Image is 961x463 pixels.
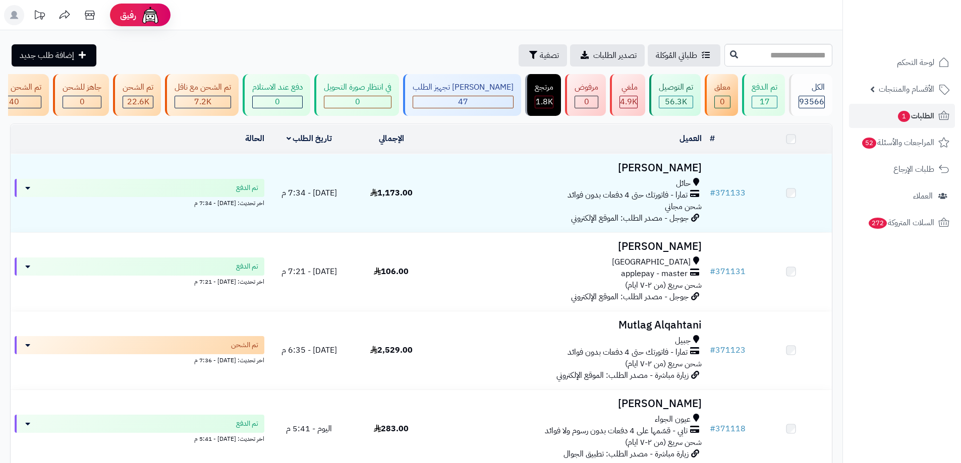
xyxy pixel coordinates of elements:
[281,266,337,278] span: [DATE] - 7:21 م
[120,9,136,21] span: رفيق
[123,96,153,108] div: 22579
[571,212,689,224] span: جوجل - مصدر الطلب: الموقع الإلكتروني
[374,266,409,278] span: 106.00
[680,133,702,145] a: العميل
[175,96,231,108] div: 7223
[63,82,101,93] div: جاهز للشحن
[563,448,689,460] span: زيارة مباشرة - مصدر الطلب: تطبيق الجوال
[4,96,19,108] span: 340
[568,347,688,358] span: تمارا - فاتورتك حتى 4 دفعات بدون فوائد
[281,344,337,356] span: [DATE] - 6:35 م
[647,74,703,116] a: تم التوصيل 56.3K
[710,344,746,356] a: #371123
[659,96,693,108] div: 56289
[15,276,264,286] div: اخر تحديث: [DATE] - 7:21 م
[710,344,715,356] span: #
[80,96,85,108] span: 0
[175,82,231,93] div: تم الشحن مع ناقل
[799,82,825,93] div: الكل
[849,211,955,235] a: السلات المتروكة272
[710,187,746,199] a: #371133
[676,178,691,189] span: حائل
[51,74,111,116] a: جاهز للشحن 0
[571,291,689,303] span: جوجل - مصدر الطلب: الموقع الإلكتروني
[111,74,163,116] a: تم الشحن 22.6K
[703,74,740,116] a: معلق 0
[12,44,96,67] a: إضافة طلب جديد
[370,344,413,356] span: 2,529.00
[15,354,264,365] div: اخر تحديث: [DATE] - 7:36 م
[720,96,725,108] span: 0
[710,133,715,145] a: #
[575,96,598,108] div: 0
[608,74,647,116] a: ملغي 4.9K
[236,419,258,429] span: تم الدفع
[15,433,264,443] div: اخر تحديث: [DATE] - 5:41 م
[710,266,746,278] a: #371131
[231,340,258,350] span: تم الشحن
[655,414,691,425] span: عيون الجواء
[675,335,691,347] span: جبيل
[619,82,638,93] div: ملغي
[849,184,955,208] a: العملاء
[799,96,824,108] span: 93566
[563,74,608,116] a: مرفوض 0
[245,133,264,145] a: الحالة
[659,82,693,93] div: تم التوصيل
[787,74,834,116] a: الكل93566
[740,74,787,116] a: تم الدفع 17
[27,5,52,28] a: تحديثات المنصة
[862,138,876,149] span: 52
[324,96,391,108] div: 0
[752,96,777,108] div: 17
[286,423,332,435] span: اليوم - 5:41 م
[436,319,702,331] h3: Mutlag Alqahtani
[568,189,688,201] span: تمارا - فاتورتك حتى 4 دفعات بدون فوائد
[849,130,955,155] a: المراجعات والأسئلة52
[236,261,258,272] span: تم الدفع
[620,96,637,108] span: 4.9K
[436,241,702,252] h3: [PERSON_NAME]
[535,82,553,93] div: مرتجع
[436,398,702,410] h3: [PERSON_NAME]
[868,216,934,230] span: السلات المتروكة
[714,82,730,93] div: معلق
[436,162,702,174] h3: [PERSON_NAME]
[665,96,687,108] span: 56.3K
[879,82,934,96] span: الأقسام والمنتجات
[584,96,589,108] span: 0
[241,74,312,116] a: دفع عند الاستلام 0
[545,425,688,437] span: تابي - قسّمها على 4 دفعات بدون رسوم ولا فوائد
[898,111,910,122] span: 1
[620,96,637,108] div: 4944
[355,96,360,108] span: 0
[648,44,720,67] a: طلباتي المُوكلة
[897,55,934,70] span: لوحة التحكم
[281,187,337,199] span: [DATE] - 7:34 م
[236,183,258,193] span: تم الدفع
[849,104,955,128] a: الطلبات1
[536,96,553,108] span: 1.8K
[861,136,934,150] span: المراجعات والأسئلة
[123,82,153,93] div: تم الشحن
[519,44,567,67] button: تصفية
[312,74,401,116] a: في انتظار صورة التحويل 0
[275,96,280,108] span: 0
[458,96,468,108] span: 47
[413,96,513,108] div: 47
[593,49,637,61] span: تصدير الطلبات
[556,369,689,381] span: زيارة مباشرة - مصدر الطلب: الموقع الإلكتروني
[612,256,691,268] span: [GEOGRAPHIC_DATA]
[15,197,264,208] div: اخر تحديث: [DATE] - 7:34 م
[849,157,955,181] a: طلبات الإرجاع
[893,162,934,176] span: طلبات الإرجاع
[710,266,715,278] span: #
[127,96,149,108] span: 22.6K
[140,5,160,25] img: ai-face.png
[752,82,777,93] div: تم الدفع
[374,423,409,435] span: 283.00
[710,423,715,435] span: #
[163,74,241,116] a: تم الشحن مع ناقل 7.2K
[897,109,934,123] span: الطلبات
[379,133,404,145] a: الإجمالي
